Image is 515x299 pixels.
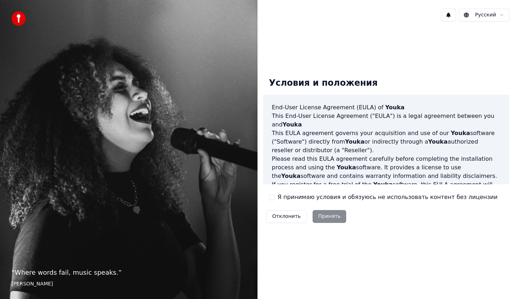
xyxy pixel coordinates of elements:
span: Youka [281,173,300,179]
button: Отклонить [266,210,307,223]
footer: [PERSON_NAME] [11,280,246,288]
span: Youka [373,181,393,188]
p: Please read this EULA agreement carefully before completing the installation process and using th... [272,155,501,180]
span: Youka [428,138,447,145]
span: Youka [451,130,470,136]
span: Youka [337,164,356,171]
p: If you register for a free trial of the software, this EULA agreement will also govern that trial... [272,180,501,215]
span: Youka [345,138,364,145]
p: This End-User License Agreement ("EULA") is a legal agreement between you and [272,112,501,129]
p: “ Where words fail, music speaks. ” [11,268,246,278]
span: Youka [283,121,302,128]
h3: End-User License Agreement (EULA) of [272,103,501,112]
label: Я принимаю условия и обязуюсь не использовать контент без лицензии [278,193,497,201]
img: youka [11,11,26,26]
p: This EULA agreement governs your acquisition and use of our software ("Software") directly from o... [272,129,501,155]
div: Условия и положения [263,72,383,95]
span: Youka [385,104,404,111]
